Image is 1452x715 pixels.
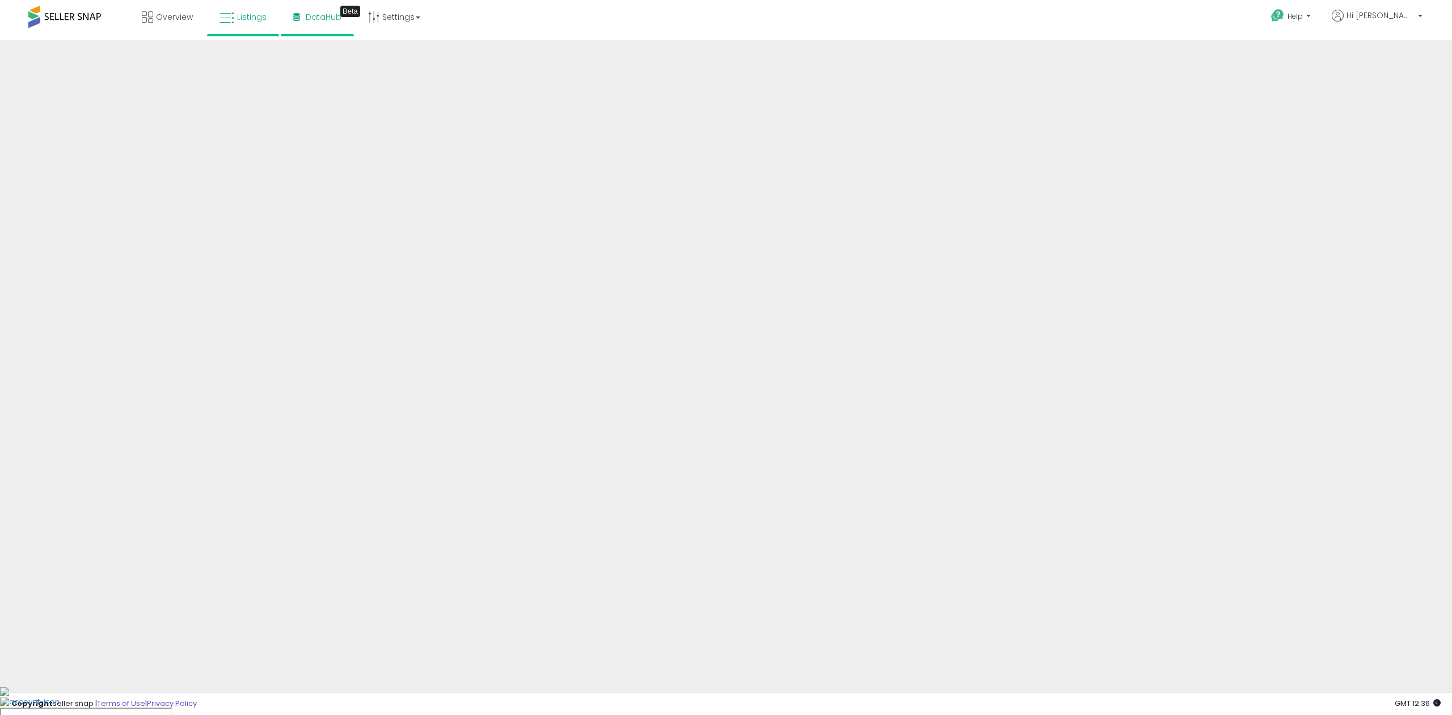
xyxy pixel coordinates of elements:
[1347,10,1415,21] span: Hi [PERSON_NAME]
[1288,11,1303,21] span: Help
[156,11,193,23] span: Overview
[1270,9,1285,23] i: Get Help
[237,11,267,23] span: Listings
[1332,10,1423,35] a: Hi [PERSON_NAME]
[306,11,341,23] span: DataHub
[340,6,360,17] div: Tooltip anchor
